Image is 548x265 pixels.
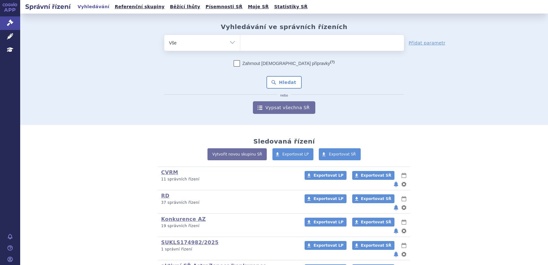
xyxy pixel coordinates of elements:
[313,243,343,248] span: Exportovat LP
[393,204,399,211] button: notifikace
[234,60,335,67] label: Zahrnout [DEMOGRAPHIC_DATA] přípravky
[161,216,206,222] a: Konkurence AZ
[361,243,391,248] span: Exportovat SŘ
[401,227,407,235] button: nastavení
[161,169,178,175] a: CVRM
[161,200,296,205] p: 37 správních řízení
[313,220,343,224] span: Exportovat LP
[361,197,391,201] span: Exportovat SŘ
[204,3,244,11] a: Písemnosti SŘ
[207,148,267,160] a: Vytvořit novou skupinu SŘ
[409,40,446,46] a: Přidat parametr
[20,2,76,11] h2: Správní řízení
[161,223,296,229] p: 19 správních řízení
[401,180,407,188] button: nastavení
[305,171,347,180] a: Exportovat LP
[352,194,394,203] a: Exportovat SŘ
[352,241,394,250] a: Exportovat SŘ
[352,218,394,227] a: Exportovat SŘ
[393,227,399,235] button: notifikace
[305,218,347,227] a: Exportovat LP
[401,242,407,249] button: lhůty
[393,250,399,258] button: notifikace
[393,180,399,188] button: notifikace
[161,247,296,252] p: 1 správní řízení
[313,173,343,178] span: Exportovat LP
[329,152,356,156] span: Exportovat SŘ
[313,197,343,201] span: Exportovat LP
[305,241,347,250] a: Exportovat LP
[246,3,271,11] a: Moje SŘ
[113,3,166,11] a: Referenční skupiny
[161,193,169,199] a: RD
[352,171,394,180] a: Exportovat SŘ
[319,148,361,160] a: Exportovat SŘ
[168,3,202,11] a: Běžící lhůty
[305,194,347,203] a: Exportovat LP
[161,177,296,182] p: 11 správních řízení
[253,138,315,145] h2: Sledovaná řízení
[283,152,309,156] span: Exportovat LP
[401,195,407,203] button: lhůty
[401,250,407,258] button: nastavení
[330,60,335,64] abbr: (?)
[272,148,314,160] a: Exportovat LP
[401,204,407,211] button: nastavení
[401,172,407,179] button: lhůty
[401,218,407,226] button: lhůty
[253,101,315,114] a: Vypsat všechna SŘ
[221,23,347,31] h2: Vyhledávání ve správních řízeních
[76,3,111,11] a: Vyhledávání
[266,76,302,89] button: Hledat
[361,173,391,178] span: Exportovat SŘ
[161,239,219,245] a: SUKLS174982/2025
[277,94,291,97] i: nebo
[361,220,391,224] span: Exportovat SŘ
[272,3,309,11] a: Statistiky SŘ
